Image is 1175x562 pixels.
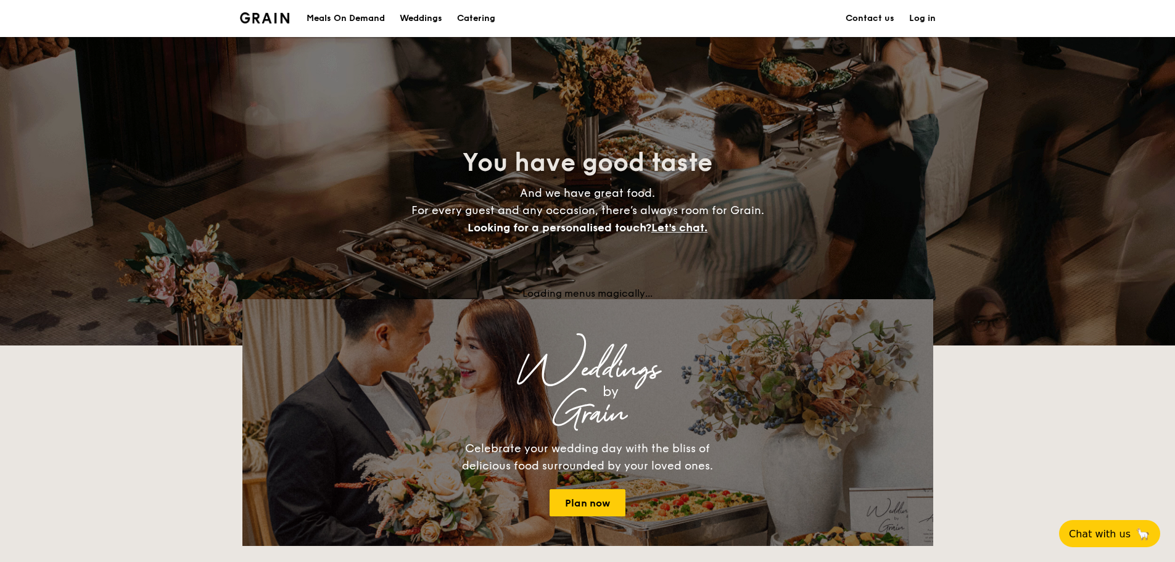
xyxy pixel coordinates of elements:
span: 🦙 [1136,527,1150,541]
span: Let's chat. [651,221,707,234]
div: Grain [351,403,825,425]
div: Loading menus magically... [242,287,933,299]
div: Weddings [351,358,825,381]
div: by [397,381,825,403]
button: Chat with us🦙 [1059,520,1160,547]
span: Chat with us [1069,528,1131,540]
div: Celebrate your wedding day with the bliss of delicious food surrounded by your loved ones. [449,440,727,474]
a: Logotype [240,12,290,23]
img: Grain [240,12,290,23]
a: Plan now [550,489,625,516]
